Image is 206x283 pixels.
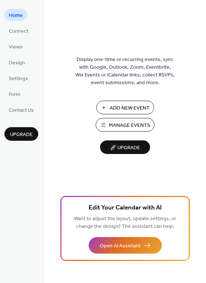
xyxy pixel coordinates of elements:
[89,237,162,254] button: Open AI Assistant
[4,72,32,84] a: Settings
[96,118,154,132] button: Manage Events
[4,40,27,53] a: Views
[9,107,34,114] span: Contact Us
[109,122,150,129] span: Manage Events
[9,12,23,19] span: Home
[9,91,20,98] span: Form
[9,59,25,67] span: Design
[9,28,28,35] span: Connect
[4,104,38,116] a: Contact Us
[96,101,154,114] button: Add New Event
[4,9,27,21] a: Home
[4,88,25,100] a: Form
[104,143,146,153] span: 🚀 Upgrade
[75,56,175,87] span: Display one-time or recurring events, sync with Google, Outlook, Zoom, Eventbrite, Wix Events or ...
[4,25,33,37] a: Connect
[74,214,176,232] span: Want to adjust the layout, update settings, or change the design? The assistant can help.
[9,43,22,51] span: Views
[4,127,38,141] button: Upgrade
[10,131,33,139] span: Upgrade
[100,242,141,250] span: Open AI Assistant
[89,203,162,213] span: Edit Your Calendar with AI
[110,104,150,112] span: Add New Event
[100,140,150,154] button: 🚀 Upgrade
[9,75,28,83] span: Settings
[4,56,29,68] a: Design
